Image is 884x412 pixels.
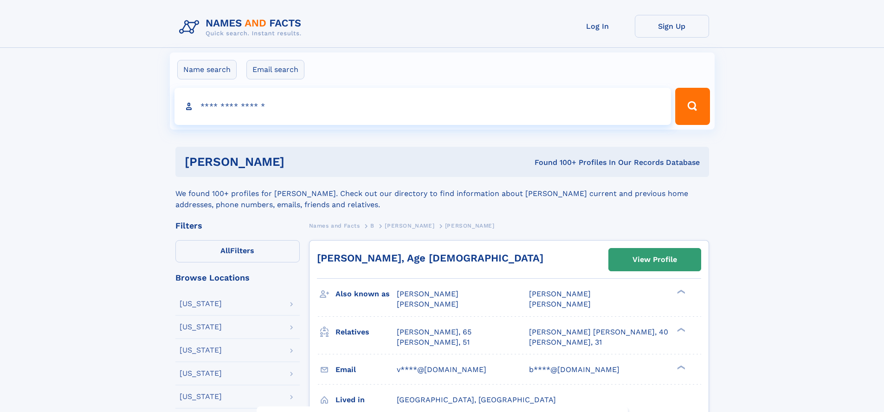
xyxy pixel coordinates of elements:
div: Found 100+ Profiles In Our Records Database [409,157,700,168]
div: [US_STATE] [180,393,222,400]
div: [US_STATE] [180,370,222,377]
span: [PERSON_NAME] [397,300,458,308]
div: ❯ [675,289,686,295]
span: [PERSON_NAME] [529,289,591,298]
div: We found 100+ profiles for [PERSON_NAME]. Check out our directory to find information about [PERS... [175,177,709,210]
h1: [PERSON_NAME] [185,156,410,168]
label: Email search [246,60,304,79]
div: [US_STATE] [180,347,222,354]
a: [PERSON_NAME], 65 [397,327,471,337]
div: [US_STATE] [180,300,222,307]
a: Names and Facts [309,220,360,231]
a: [PERSON_NAME], Age [DEMOGRAPHIC_DATA] [317,252,543,264]
a: B [370,220,374,231]
a: [PERSON_NAME], 51 [397,337,470,347]
label: Filters [175,240,300,262]
span: [PERSON_NAME] [529,300,591,308]
img: Logo Names and Facts [175,15,309,40]
span: [PERSON_NAME] [385,222,434,229]
div: ❯ [675,327,686,333]
a: [PERSON_NAME], 31 [529,337,602,347]
a: View Profile [609,249,701,271]
span: [GEOGRAPHIC_DATA], [GEOGRAPHIC_DATA] [397,395,556,404]
span: [PERSON_NAME] [397,289,458,298]
div: Filters [175,222,300,230]
input: search input [174,88,671,125]
div: [US_STATE] [180,323,222,331]
a: Log In [561,15,635,38]
a: Sign Up [635,15,709,38]
h3: Also known as [336,286,397,302]
a: [PERSON_NAME] [385,220,434,231]
div: View Profile [632,249,677,270]
h3: Email [336,362,397,378]
a: [PERSON_NAME] [PERSON_NAME], 40 [529,327,668,337]
span: All [220,246,230,255]
button: Search Button [675,88,710,125]
h3: Lived in [336,392,397,408]
span: B [370,222,374,229]
span: [PERSON_NAME] [445,222,495,229]
label: Name search [177,60,237,79]
h3: Relatives [336,324,397,340]
div: Browse Locations [175,274,300,282]
div: ❯ [675,364,686,370]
